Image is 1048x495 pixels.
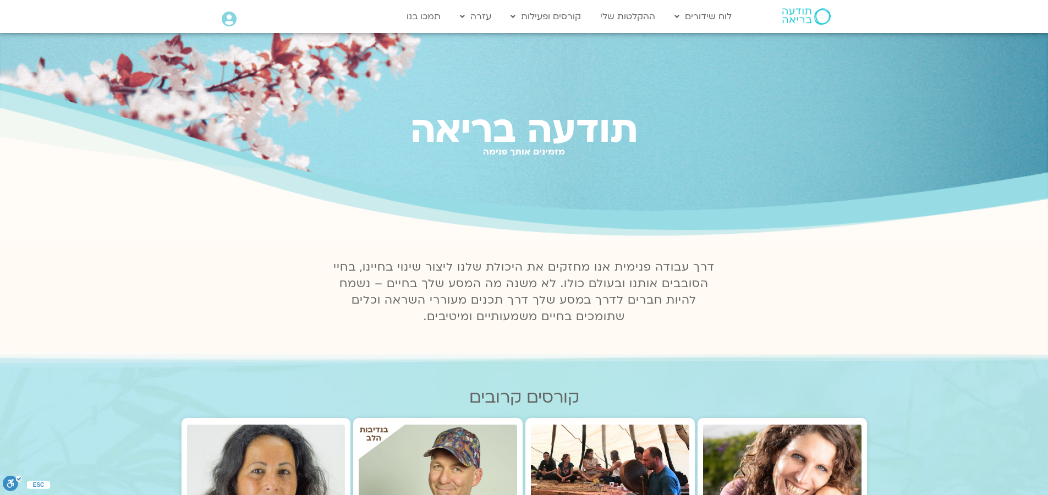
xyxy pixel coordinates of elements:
[327,259,721,325] p: דרך עבודה פנימית אנו מחזקים את היכולת שלנו ליצור שינוי בחיינו, בחיי הסובבים אותנו ובעולם כולו. לא...
[595,6,661,27] a: ההקלטות שלי
[454,6,497,27] a: עזרה
[401,6,446,27] a: תמכו בנו
[505,6,586,27] a: קורסים ופעילות
[669,6,737,27] a: לוח שידורים
[182,388,867,407] h2: קורסים קרובים
[782,8,831,25] img: תודעה בריאה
